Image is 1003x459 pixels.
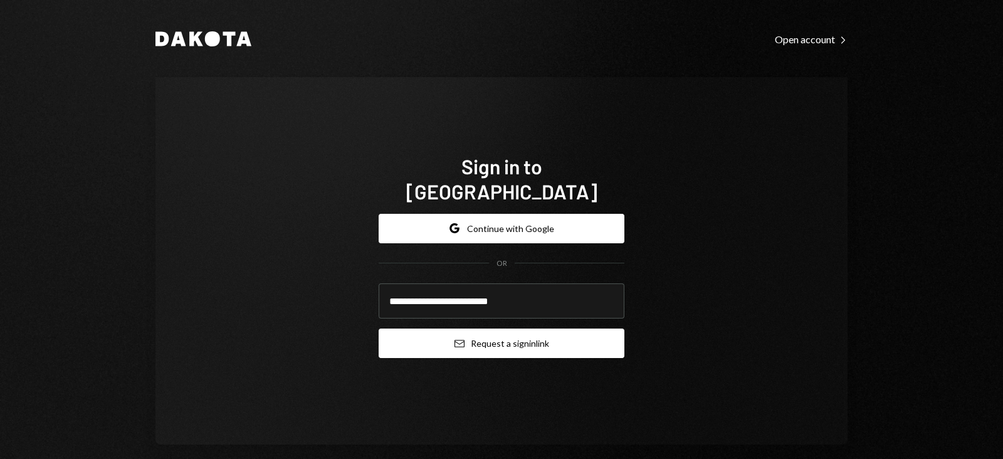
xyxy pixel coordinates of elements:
[775,32,848,46] a: Open account
[379,329,624,358] button: Request a signinlink
[379,154,624,204] h1: Sign in to [GEOGRAPHIC_DATA]
[379,214,624,243] button: Continue with Google
[775,33,848,46] div: Open account
[496,258,507,269] div: OR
